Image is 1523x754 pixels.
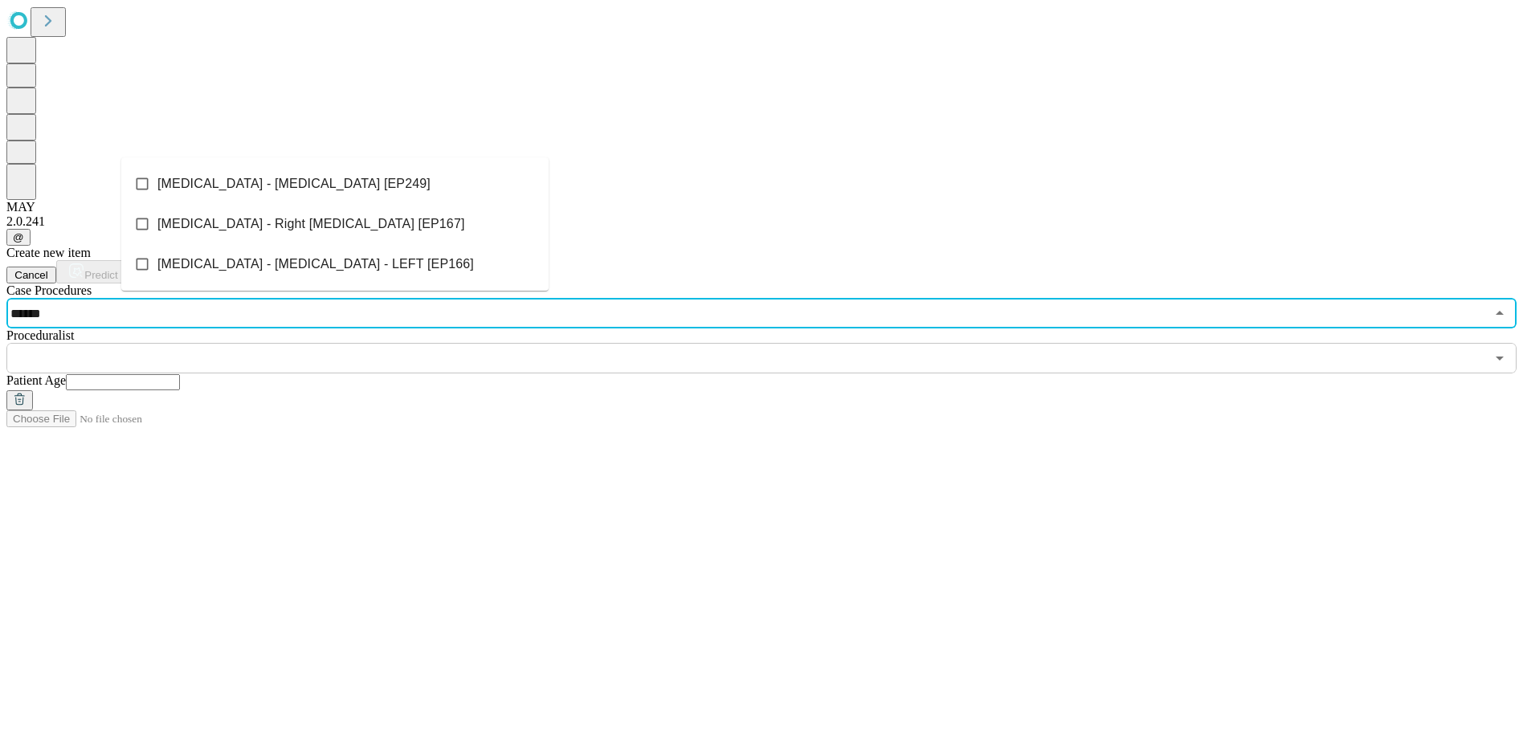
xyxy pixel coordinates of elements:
span: Predict [84,269,117,281]
span: Create new item [6,246,91,259]
button: Cancel [6,267,56,283]
span: Patient Age [6,373,66,387]
span: Cancel [14,269,48,281]
div: MAY [6,200,1517,214]
button: Open [1488,347,1511,369]
span: [MEDICAL_DATA] - [MEDICAL_DATA] - LEFT [EP166] [157,255,474,274]
button: Close [1488,302,1511,324]
span: [MEDICAL_DATA] - Right [MEDICAL_DATA] [EP167] [157,214,465,234]
button: @ [6,229,31,246]
span: Scheduled Procedure [6,283,92,297]
button: Predict [56,260,130,283]
div: 2.0.241 [6,214,1517,229]
span: Proceduralist [6,328,74,342]
span: @ [13,231,24,243]
span: [MEDICAL_DATA] - [MEDICAL_DATA] [EP249] [157,174,431,194]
